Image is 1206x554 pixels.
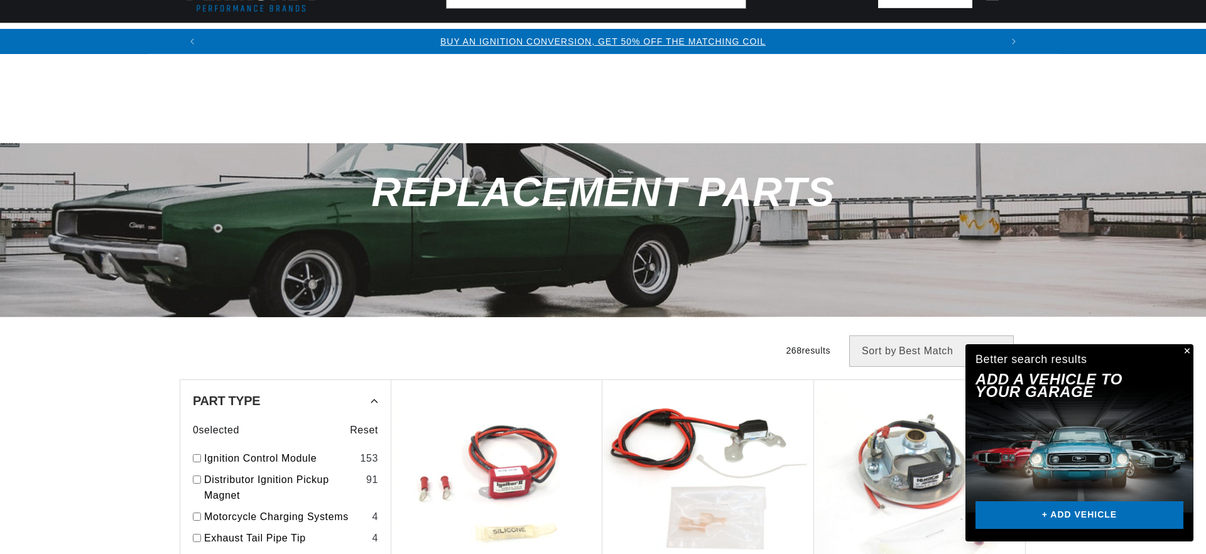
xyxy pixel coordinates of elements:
[193,422,239,438] span: 0 selected
[1011,23,1098,53] summary: Motorcycle
[371,169,834,215] span: Replacement Parts
[180,29,205,54] button: Translation missing: en.sections.announcements.previous_announcement
[849,335,1014,367] select: Sort by
[193,394,260,407] span: Part Type
[315,23,454,53] summary: Coils & Distributors
[366,472,378,488] div: 91
[891,23,1010,53] summary: Spark Plug Wires
[767,23,891,53] summary: Battery Products
[372,509,378,525] div: 4
[1001,29,1026,54] button: Translation missing: en.sections.announcements.next_announcement
[975,501,1183,530] a: + ADD VEHICLE
[204,530,367,546] a: Exhaust Tail Pipe Tip
[205,35,1001,48] div: 1 of 3
[148,29,1058,54] slideshow-component: Translation missing: en.sections.announcements.announcement_bar
[440,36,766,46] a: BUY AN IGNITION CONVERSION, GET 50% OFF THE MATCHING COIL
[360,450,378,467] div: 153
[205,35,1001,48] div: Announcement
[350,422,378,438] span: Reset
[862,346,896,356] span: Sort by
[975,373,1152,399] h2: Add A VEHICLE to your garage
[975,350,1087,369] div: Better search results
[204,450,355,467] a: Ignition Control Module
[1178,344,1193,359] button: Close
[672,23,767,53] summary: Engine Swaps
[204,472,361,504] a: Distributor Ignition Pickup Magnet
[786,345,830,356] span: 268 results
[454,23,672,53] summary: Headers, Exhausts & Components
[180,23,315,53] summary: Ignition Conversions
[204,509,367,525] a: Motorcycle Charging Systems
[372,530,378,546] div: 4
